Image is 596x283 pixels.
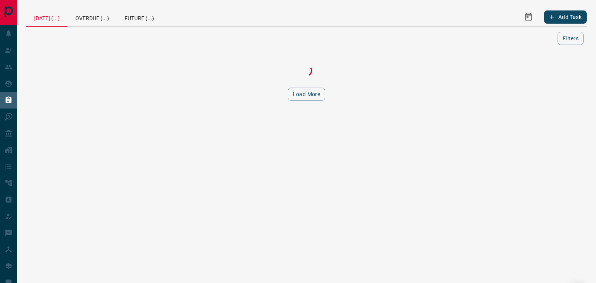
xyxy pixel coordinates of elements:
div: Overdue (...) [68,8,117,26]
button: Filters [558,32,584,45]
div: Loading [268,63,345,78]
button: Add Task [544,10,587,24]
button: Select Date Range [519,8,538,26]
div: Future (...) [117,8,162,26]
div: [DATE] (...) [26,8,68,27]
button: Load More [288,88,326,101]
